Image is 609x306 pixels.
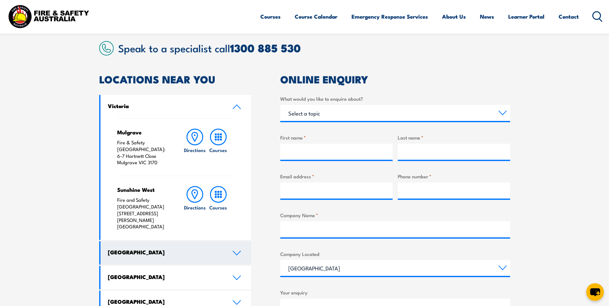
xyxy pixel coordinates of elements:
[183,186,206,230] a: Directions
[184,204,206,211] h6: Directions
[280,250,510,258] label: Company Located
[480,8,494,25] a: News
[559,8,579,25] a: Contact
[280,95,510,102] label: What would you like to enquire about?
[280,289,510,296] label: Your enquiry
[100,241,251,265] a: [GEOGRAPHIC_DATA]
[207,129,230,166] a: Courses
[99,74,251,83] h2: LOCATIONS NEAR YOU
[280,173,393,180] label: Email address
[183,129,206,166] a: Directions
[117,197,171,230] p: Fire and Safety [GEOGRAPHIC_DATA] [STREET_ADDRESS][PERSON_NAME] [GEOGRAPHIC_DATA]
[209,147,227,153] h6: Courses
[442,8,466,25] a: About Us
[108,249,223,256] h4: [GEOGRAPHIC_DATA]
[108,273,223,280] h4: [GEOGRAPHIC_DATA]
[184,147,206,153] h6: Directions
[117,186,171,193] h4: Sunshine West
[295,8,337,25] a: Course Calendar
[108,298,223,305] h4: [GEOGRAPHIC_DATA]
[398,134,510,141] label: Last name
[586,283,604,301] button: chat-button
[108,102,223,109] h4: Victoria
[280,134,393,141] label: First name
[398,173,510,180] label: Phone number
[100,266,251,289] a: [GEOGRAPHIC_DATA]
[260,8,281,25] a: Courses
[280,74,510,83] h2: ONLINE ENQUIRY
[117,139,171,166] p: Fire & Safety [GEOGRAPHIC_DATA]: 6-7 Hartnett Close Mulgrave VIC 3170
[117,129,171,136] h4: Mulgrave
[280,211,510,219] label: Company Name
[230,39,301,56] a: 1300 885 530
[352,8,428,25] a: Emergency Response Services
[100,95,251,118] a: Victoria
[508,8,544,25] a: Learner Portal
[207,186,230,230] a: Courses
[209,204,227,211] h6: Courses
[118,42,510,54] h2: Speak to a specialist call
